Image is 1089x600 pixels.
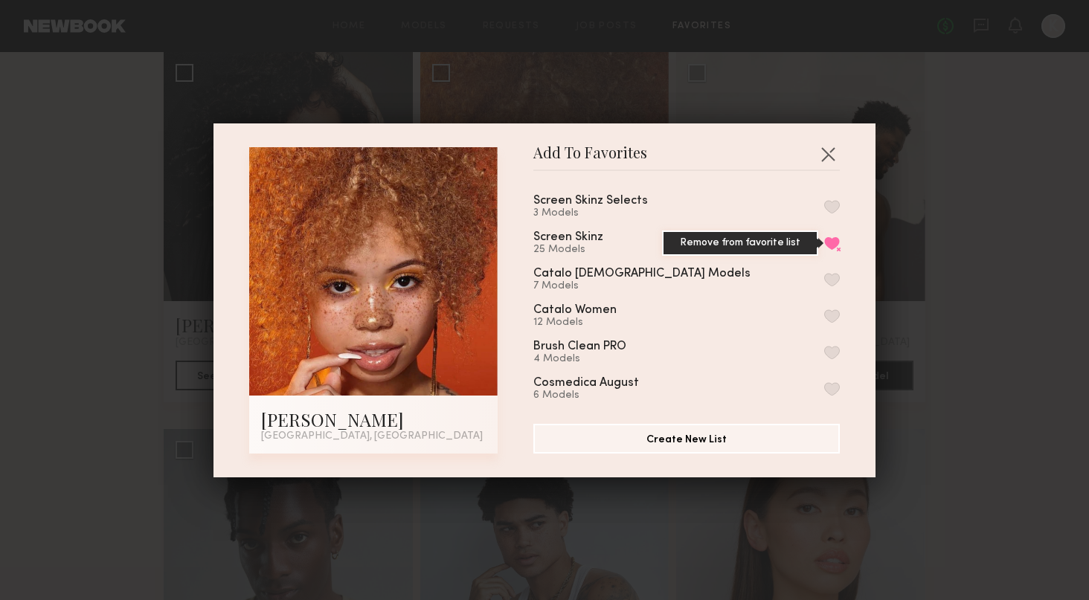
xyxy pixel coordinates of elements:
div: Catalo [DEMOGRAPHIC_DATA] Models [533,268,751,280]
div: 12 Models [533,317,652,329]
div: [PERSON_NAME] [261,407,486,431]
div: 4 Models [533,353,662,365]
div: 25 Models [533,244,639,256]
button: Create New List [533,424,840,454]
div: Cosmedica August [533,377,639,390]
div: Screen Skinz Selects [533,195,648,207]
span: Add To Favorites [533,147,647,170]
div: Brush Clean PRO [533,341,626,353]
div: Catalo Women [533,304,617,317]
div: 3 Models [533,207,684,219]
div: 7 Models [533,280,786,292]
div: [GEOGRAPHIC_DATA], [GEOGRAPHIC_DATA] [261,431,486,442]
button: Close [816,142,840,166]
div: Screen Skinz [533,231,603,244]
div: 6 Models [533,390,675,401]
button: Remove from favorite list [824,236,840,250]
